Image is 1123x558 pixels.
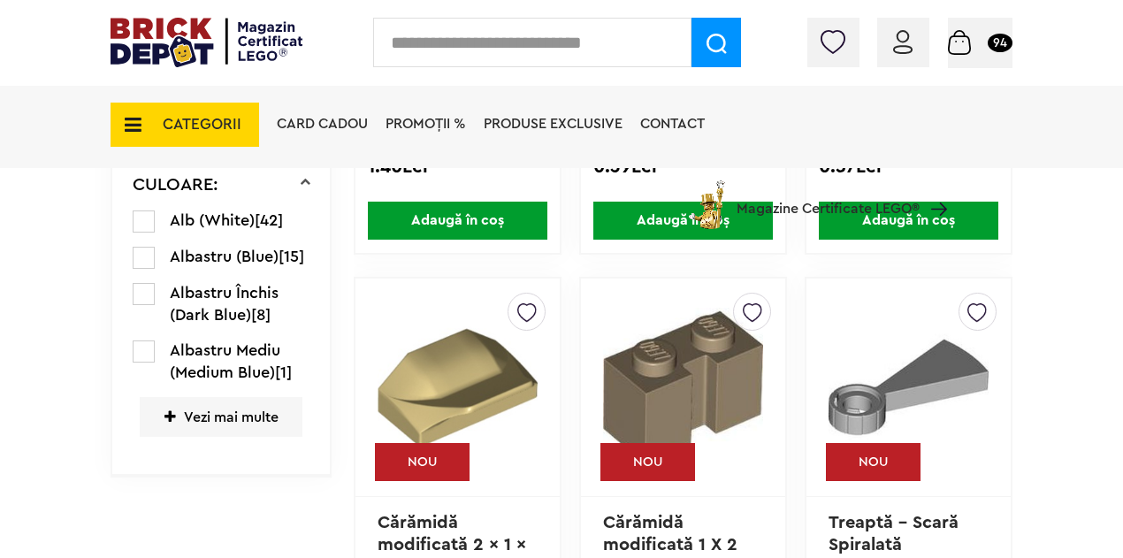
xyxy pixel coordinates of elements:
span: Vezi mai multe [140,397,302,437]
div: NOU [600,443,695,481]
small: 94 [988,34,1012,52]
a: PROMOȚII % [386,117,466,131]
div: NOU [375,443,470,481]
img: Treaptă - Scară Spiralată [829,294,989,481]
span: Magazine Certificate LEGO® [737,177,920,218]
a: Contact [640,117,705,131]
span: Albastru Mediu (Medium Blue) [170,342,280,380]
a: Magazine Certificate LEGO® [920,180,947,194]
span: [15] [279,248,304,264]
span: [1] [275,364,292,380]
a: Card Cadou [277,117,368,131]
img: Cărămidă modificată 2 x 1 x 2/3 [378,294,538,481]
span: CATEGORII [163,117,241,132]
span: Albastru Închis (Dark Blue) [170,285,279,323]
span: Albastru (Blue) [170,248,279,264]
a: Treaptă - Scară Spiralată [829,514,964,554]
a: Produse exclusive [484,117,623,131]
span: [8] [251,307,271,323]
div: NOU [826,443,921,481]
img: Cărămidă modificată 1 X 2 cu făgaş [603,294,763,481]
